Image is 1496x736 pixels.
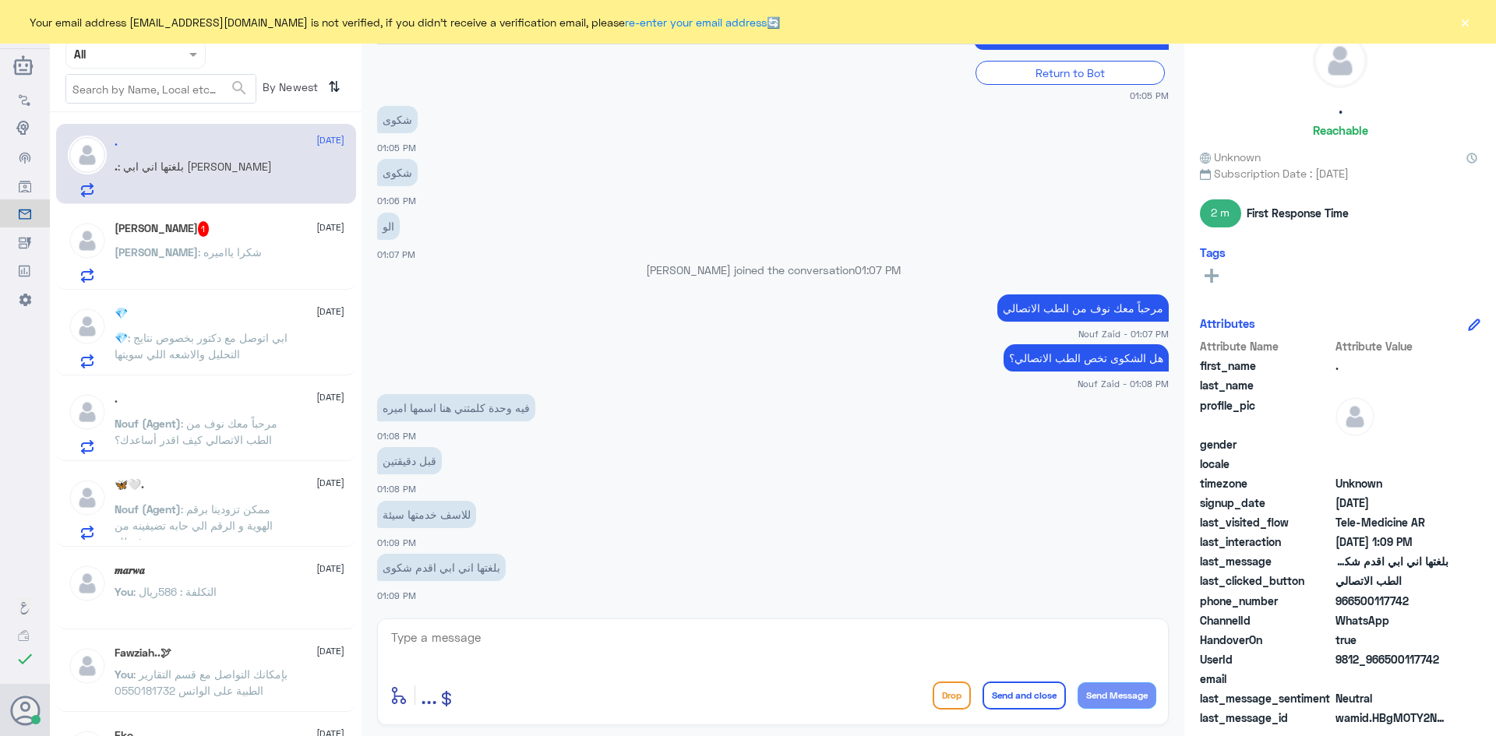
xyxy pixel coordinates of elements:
[1078,377,1169,390] span: Nouf Zaid - 01:08 PM
[421,678,437,713] button: ...
[1335,397,1374,436] img: defaultAdmin.png
[68,307,107,346] img: defaultAdmin.png
[377,106,418,133] p: 9/10/2025, 1:05 PM
[1335,553,1448,569] span: بلغتها اني ابي اقدم شكوى
[198,221,210,237] span: 1
[1335,612,1448,629] span: 2
[68,564,107,603] img: defaultAdmin.png
[1200,690,1332,706] span: last_message_sentiment
[68,221,107,260] img: defaultAdmin.png
[230,79,249,97] span: search
[115,502,181,516] span: Nouf (Agent)
[1200,316,1255,330] h6: Attributes
[377,195,416,206] span: 01:06 PM
[377,213,400,240] p: 9/10/2025, 1:07 PM
[997,294,1169,322] p: 9/10/2025, 1:07 PM
[1200,553,1332,569] span: last_message
[1200,534,1332,550] span: last_interaction
[115,585,133,598] span: You
[115,502,273,548] span: : ممكن تزودينا برقم الهوية و الرقم الي حابه تضيفينه من فضلك
[1200,475,1332,491] span: timezone
[377,484,416,494] span: 01:08 PM
[1200,357,1332,374] span: first_name
[1200,199,1241,227] span: 2 m
[1200,651,1332,667] span: UserId
[377,431,416,441] span: 01:08 PM
[377,501,476,528] p: 9/10/2025, 1:09 PM
[68,136,107,174] img: defaultAdmin.png
[1200,593,1332,609] span: phone_number
[1335,514,1448,530] span: Tele-Medicine AR
[115,221,210,237] h5: محمد فهد الفراج
[316,133,344,147] span: [DATE]
[1200,671,1332,687] span: email
[118,160,272,173] span: : بلغتها اني ابي [PERSON_NAME]
[1457,14,1473,30] button: ×
[316,644,344,658] span: [DATE]
[976,61,1165,85] div: Return to Bot
[66,75,256,103] input: Search by Name, Local etc…
[115,667,133,681] span: You
[115,245,198,259] span: [PERSON_NAME]
[316,390,344,404] span: [DATE]
[10,696,40,725] button: Avatar
[377,159,418,186] p: 9/10/2025, 1:06 PM
[377,554,506,581] p: 9/10/2025, 1:09 PM
[1078,327,1169,340] span: Nouf Zaid - 01:07 PM
[1335,572,1448,589] span: الطب الاتصالي
[1200,245,1226,259] h6: Tags
[1335,495,1448,511] span: 2025-10-09T09:48:41.375Z
[377,590,416,600] span: 01:09 PM
[1335,357,1448,374] span: .
[1200,165,1480,181] span: Subscription Date : [DATE]
[1335,475,1448,491] span: Unknown
[1200,495,1332,511] span: signup_date
[115,564,145,577] h5: 𝒎𝒂𝒓𝒘𝒂
[1335,651,1448,667] span: 9812_966500117742
[377,249,415,259] span: 01:07 PM
[1004,344,1169,372] p: 9/10/2025, 1:08 PM
[377,394,535,421] p: 9/10/2025, 1:08 PM
[421,681,437,709] span: ...
[115,393,118,406] h5: .
[855,263,901,276] span: 01:07 PM
[115,307,128,320] h5: 💎
[316,220,344,234] span: [DATE]
[1339,100,1343,118] h5: .
[933,681,971,710] button: Drop
[328,74,340,100] i: ⇅
[1200,612,1332,629] span: ChannelId
[1200,338,1332,354] span: Attribute Name
[230,76,249,101] button: search
[1200,149,1261,165] span: Unknown
[1335,534,1448,550] span: 2025-10-09T10:09:20.039Z
[68,646,107,685] img: defaultAdmin.png
[1200,436,1332,453] span: gender
[133,585,217,598] span: : التكلفة : 586ريال
[68,478,107,517] img: defaultAdmin.png
[115,160,118,173] span: .
[983,681,1066,710] button: Send and close
[1200,710,1332,726] span: last_message_id
[115,667,288,697] span: : بإمكانك التواصل مع قسم التقارير الطبية على الواتس 0550181732
[1335,436,1448,453] span: null
[115,136,118,149] h5: .
[1200,632,1332,648] span: HandoverOn
[68,393,107,431] img: defaultAdmin.png
[1335,710,1448,726] span: wamid.HBgMOTY2NTAwMTE3NzQyFQIAEhgUM0FCQkZDQjdCRTM0MzVFQTcwQ0QA
[1200,377,1332,393] span: last_name
[377,262,1169,278] p: [PERSON_NAME] joined the conversation
[1335,671,1448,687] span: null
[377,143,416,153] span: 01:05 PM
[115,478,144,491] h5: 🦋🤍.
[1313,123,1368,137] h6: Reachable
[625,16,767,29] a: re-enter your email address
[115,417,181,430] span: Nouf (Agent)
[1335,593,1448,609] span: 966500117742
[377,447,442,474] p: 9/10/2025, 1:08 PM
[115,331,128,344] span: 💎
[1247,205,1349,221] span: First Response Time
[256,74,322,105] span: By Newest
[1200,456,1332,472] span: locale
[1200,514,1332,530] span: last_visited_flow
